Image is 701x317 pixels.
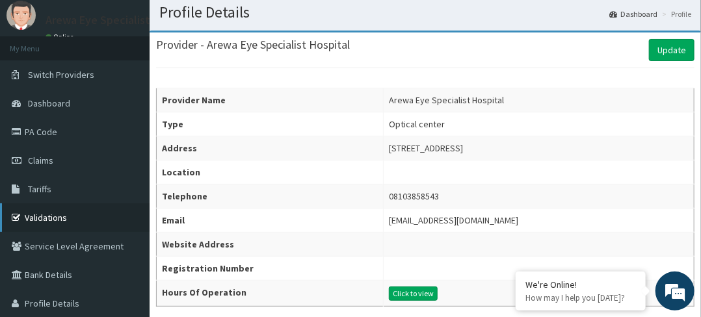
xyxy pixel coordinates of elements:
span: Switch Providers [28,69,94,81]
a: Dashboard [609,8,657,19]
p: How may I help you today? [525,292,636,303]
h3: Provider - Arewa Eye Specialist Hospital [156,39,350,51]
span: Claims [28,155,53,166]
th: Telephone [157,184,384,209]
a: Online [46,32,77,42]
th: Type [157,112,384,136]
div: Arewa Eye Specialist Hospital [389,94,504,107]
div: Optical center [389,118,445,131]
div: [EMAIL_ADDRESS][DOMAIN_NAME] [389,214,518,227]
div: We're Online! [525,279,636,290]
span: Tariffs [28,183,51,195]
th: Hours Of Operation [157,281,384,307]
li: Profile [659,8,691,19]
th: Provider Name [157,88,384,112]
th: Website Address [157,233,384,257]
th: Address [157,136,384,160]
th: Registration Number [157,257,384,281]
span: Dashboard [28,97,70,109]
img: User Image [7,1,36,30]
th: Email [157,209,384,233]
th: Location [157,160,384,184]
p: Arewa Eye Specialist Hospital [46,14,196,26]
div: 08103858543 [389,190,439,203]
div: [STREET_ADDRESS] [389,142,463,155]
a: Update [649,39,694,61]
h1: Profile Details [159,4,691,21]
button: Click to view [389,286,438,301]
